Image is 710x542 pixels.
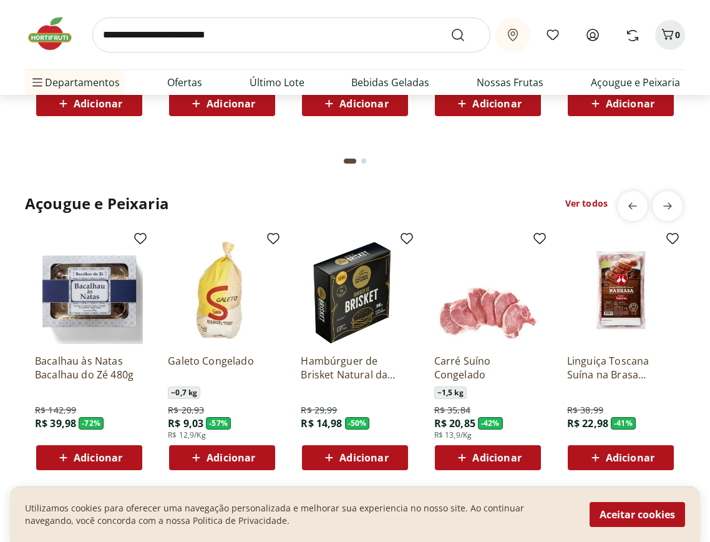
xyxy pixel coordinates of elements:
[567,236,675,344] img: Linguiça Toscana Suína na Brasa Perdigão 600g
[450,27,480,42] button: Submit Search
[74,453,122,463] span: Adicionar
[168,430,206,440] span: R$ 12,9/Kg
[655,20,685,50] button: Carrinho
[207,99,255,109] span: Adicionar
[168,404,204,416] span: R$ 20,93
[167,75,202,90] a: Ofertas
[36,445,142,470] button: Adicionar
[169,91,275,116] button: Adicionar
[359,146,369,176] button: Go to page 2 from fs-carousel
[565,197,608,210] a: Ver todos
[568,91,674,116] button: Adicionar
[351,75,429,90] a: Bebidas Geladas
[434,236,542,344] img: Carré Suíno Congelado
[35,354,143,382] a: Bacalhau às Natas Bacalhau do Zé 480g
[434,430,472,440] span: R$ 13,9/Kg
[611,417,636,430] span: - 41 %
[301,416,342,430] span: R$ 14,98
[35,236,143,344] img: Bacalhau às Natas Bacalhau do Zé 480g
[567,416,608,430] span: R$ 22,98
[207,453,255,463] span: Adicionar
[478,417,503,430] span: - 42 %
[434,387,467,399] span: ~ 1,5 kg
[606,99,654,109] span: Adicionar
[434,416,475,430] span: R$ 20,85
[618,191,648,221] button: previous
[35,404,76,416] span: R$ 142,99
[434,404,470,416] span: R$ 35,84
[169,445,275,470] button: Adicionar
[472,453,521,463] span: Adicionar
[30,67,45,97] button: Menu
[302,445,408,470] button: Adicionar
[168,416,203,430] span: R$ 9,03
[435,445,541,470] button: Adicionar
[92,17,490,52] input: search
[168,387,200,399] span: ~ 0,7 kg
[434,354,542,382] a: Carré Suíno Congelado
[36,91,142,116] button: Adicionar
[206,417,231,430] span: - 57 %
[25,194,169,214] h2: Açougue e Peixaria
[302,91,408,116] button: Adicionar
[590,502,685,527] button: Aceitar cookies
[472,99,521,109] span: Adicionar
[568,445,674,470] button: Adicionar
[168,236,276,344] img: Galeto Congelado
[35,416,76,430] span: R$ 39,98
[435,91,541,116] button: Adicionar
[653,191,683,221] button: next
[250,75,304,90] a: Último Lote
[301,354,409,382] a: Hambúrguer de Brisket Natural da Terra 300g
[168,354,276,382] a: Galeto Congelado
[567,354,675,382] a: Linguiça Toscana Suína na Brasa Perdigão 600g
[30,67,120,97] span: Departamentos
[345,417,370,430] span: - 50 %
[339,453,388,463] span: Adicionar
[74,99,122,109] span: Adicionar
[301,404,337,416] span: R$ 29,99
[301,236,409,344] img: Hambúrguer de Brisket Natural da Terra 300g
[477,75,543,90] a: Nossas Frutas
[606,453,654,463] span: Adicionar
[675,29,680,41] span: 0
[25,502,575,527] p: Utilizamos cookies para oferecer uma navegação personalizada e melhorar sua experiencia no nosso ...
[339,99,388,109] span: Adicionar
[341,146,359,176] button: Current page from fs-carousel
[79,417,104,430] span: - 72 %
[25,15,87,52] img: Hortifruti
[591,75,680,90] a: Açougue e Peixaria
[567,404,603,416] span: R$ 38,99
